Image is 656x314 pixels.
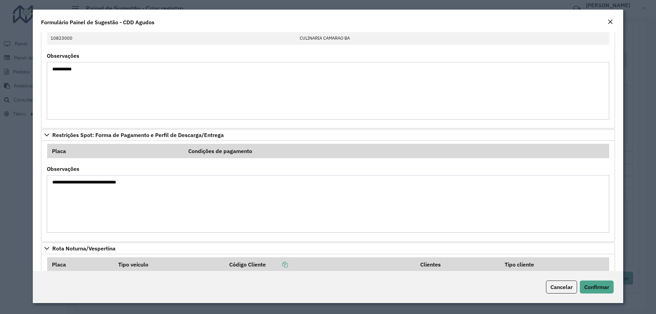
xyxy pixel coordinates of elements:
[584,284,609,290] span: Confirmar
[224,257,415,272] th: Código Cliente
[41,129,615,141] a: Restrições Spot: Forma de Pagamento e Perfil de Descarga/Entrega
[266,261,288,268] a: Copiar
[47,31,296,45] td: 10823000
[546,281,577,293] button: Cancelar
[41,141,615,242] div: Restrições Spot: Forma de Pagamento e Perfil de Descarga/Entrega
[416,257,500,272] th: Clientes
[52,132,224,138] span: Restrições Spot: Forma de Pagamento e Perfil de Descarga/Entrega
[52,246,115,251] span: Rota Noturna/Vespertina
[550,284,573,290] span: Cancelar
[47,144,184,158] th: Placa
[41,243,615,254] a: Rota Noturna/Vespertina
[580,281,614,293] button: Confirmar
[500,257,609,272] th: Tipo cliente
[184,144,609,158] th: Condições de pagamento
[41,18,154,26] h4: Formulário Painel de Sugestão - CDD Agudos
[605,18,615,27] button: Close
[47,52,79,60] label: Observações
[47,165,79,173] label: Observações
[113,257,224,272] th: Tipo veículo
[607,19,613,25] em: Fechar
[296,31,609,45] td: CULINARIA CAMARAO BA
[47,257,113,272] th: Placa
